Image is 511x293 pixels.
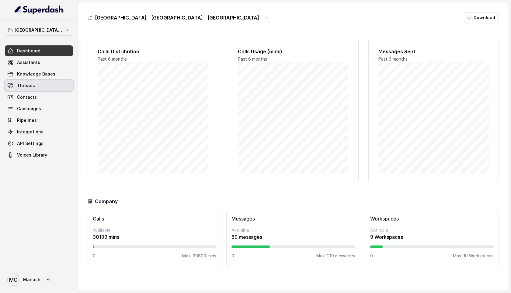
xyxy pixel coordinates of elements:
[231,233,355,241] p: 69 messages
[316,253,355,259] p: Max: 100 messages
[23,277,42,283] span: Manushi
[378,56,408,62] span: Past 6 months
[5,126,73,137] a: Integrations
[378,48,489,55] h2: Messages Sent
[95,14,259,21] h3: [GEOGRAPHIC_DATA] - [GEOGRAPHIC_DATA] - [GEOGRAPHIC_DATA]
[370,215,494,222] h3: Workspaces
[5,92,73,103] a: Contacts
[5,138,73,149] a: API Settings
[17,117,37,123] span: Pipelines
[5,115,73,126] a: Pipelines
[5,103,73,114] a: Campaigns
[93,253,96,259] p: 0
[5,45,73,56] a: Dashboard
[238,48,348,55] h2: Calls Usage (mins)
[5,150,73,161] a: Voices Library
[17,106,41,112] span: Campaigns
[231,227,355,233] p: Available
[17,71,55,77] span: Knowledge Bases
[17,140,43,146] span: API Settings
[17,152,47,158] span: Voices Library
[464,12,499,23] button: Download
[238,56,267,62] span: Past 6 months
[17,48,40,54] span: Dashboard
[5,271,73,288] a: Manushi
[5,25,73,36] button: [GEOGRAPHIC_DATA] - [GEOGRAPHIC_DATA] - [GEOGRAPHIC_DATA]
[93,233,216,241] p: 30199 mins
[98,56,127,62] span: Past 6 months
[93,227,216,233] p: Available
[15,5,64,15] img: light.svg
[17,83,35,89] span: Threads
[5,57,73,68] a: Assistants
[95,198,118,205] h3: Company
[93,215,216,222] h3: Calls
[17,59,40,65] span: Assistants
[231,253,234,259] p: 0
[453,253,494,259] p: Max: 10 Workspaces
[231,215,355,222] h3: Messages
[9,277,18,283] text: MC
[17,129,43,135] span: Integrations
[370,233,494,241] p: 9 Workspaces
[17,94,37,100] span: Contacts
[370,227,494,233] p: Available
[5,80,73,91] a: Threads
[15,26,63,34] p: [GEOGRAPHIC_DATA] - [GEOGRAPHIC_DATA] - [GEOGRAPHIC_DATA]
[182,253,216,259] p: Max: 30800 mins
[98,48,208,55] h2: Calls Distribution
[5,69,73,79] a: Knowledge Bases
[370,253,373,259] p: 0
